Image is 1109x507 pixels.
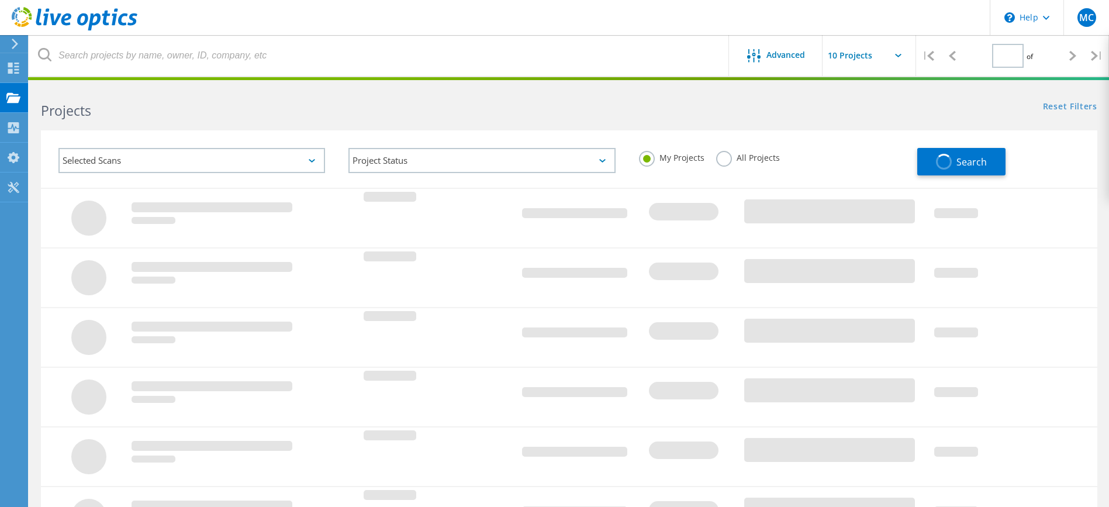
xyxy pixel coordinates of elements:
span: Search [956,156,987,168]
label: My Projects [639,151,704,162]
div: | [916,35,940,77]
span: of [1027,51,1033,61]
button: Search [917,148,1006,175]
label: All Projects [716,151,780,162]
a: Reset Filters [1043,102,1097,112]
div: Selected Scans [58,148,325,173]
a: Live Optics Dashboard [12,25,137,33]
span: Advanced [766,51,805,59]
span: MC [1079,13,1094,22]
b: Projects [41,101,91,120]
div: | [1085,35,1109,77]
div: Project Status [348,148,615,173]
svg: \n [1004,12,1015,23]
input: Search projects by name, owner, ID, company, etc [29,35,730,76]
